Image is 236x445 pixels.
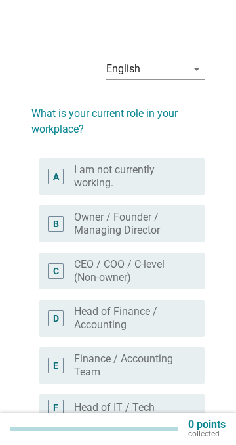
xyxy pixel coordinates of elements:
[74,258,184,284] label: CEO / COO / C-level (Non-owner)
[74,211,184,237] label: Owner / Founder / Managing Director
[74,163,184,190] label: I am not currently working.
[53,169,59,183] div: A
[53,217,59,230] div: B
[189,61,205,77] i: arrow_drop_down
[106,63,140,75] div: English
[53,311,59,325] div: D
[188,420,226,429] p: 0 points
[74,305,184,331] label: Head of Finance / Accounting
[188,429,226,438] p: collected
[31,93,205,137] h2: What is your current role in your workplace?
[53,264,59,278] div: C
[53,358,58,372] div: E
[53,400,58,414] div: F
[74,352,184,379] label: Finance / Accounting Team
[74,401,155,414] label: Head of IT / Tech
